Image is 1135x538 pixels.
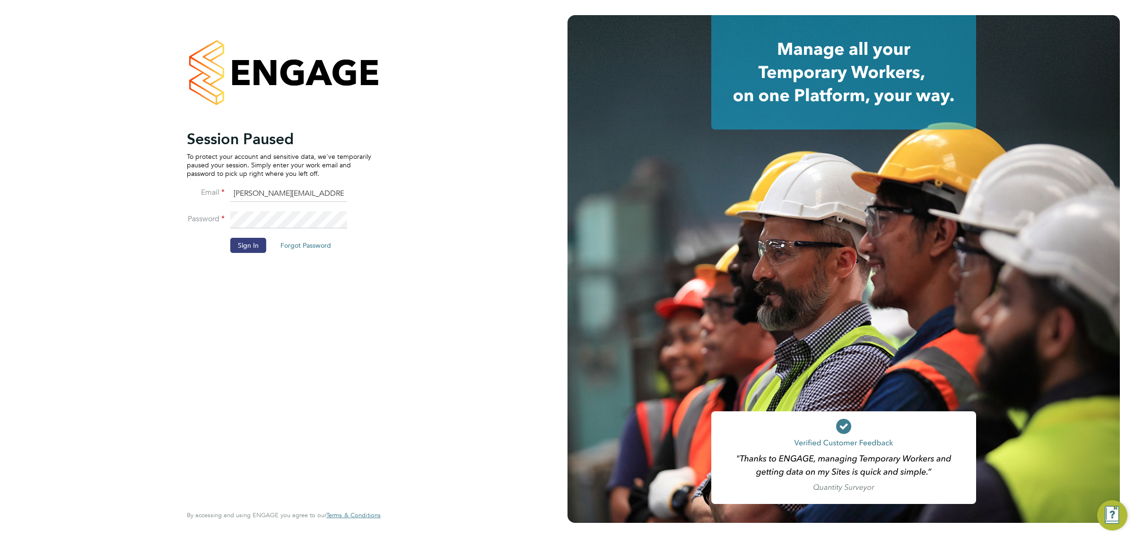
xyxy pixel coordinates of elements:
button: Engage Resource Center [1097,500,1127,530]
input: Enter your work email... [230,185,347,202]
button: Forgot Password [273,238,339,253]
a: Terms & Conditions [326,512,381,519]
label: Password [187,214,225,224]
label: Email [187,188,225,198]
button: Sign In [230,238,266,253]
p: To protect your account and sensitive data, we've temporarily paused your session. Simply enter y... [187,152,371,178]
h2: Session Paused [187,130,371,148]
span: By accessing and using ENGAGE you agree to our [187,511,381,519]
span: Terms & Conditions [326,511,381,519]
